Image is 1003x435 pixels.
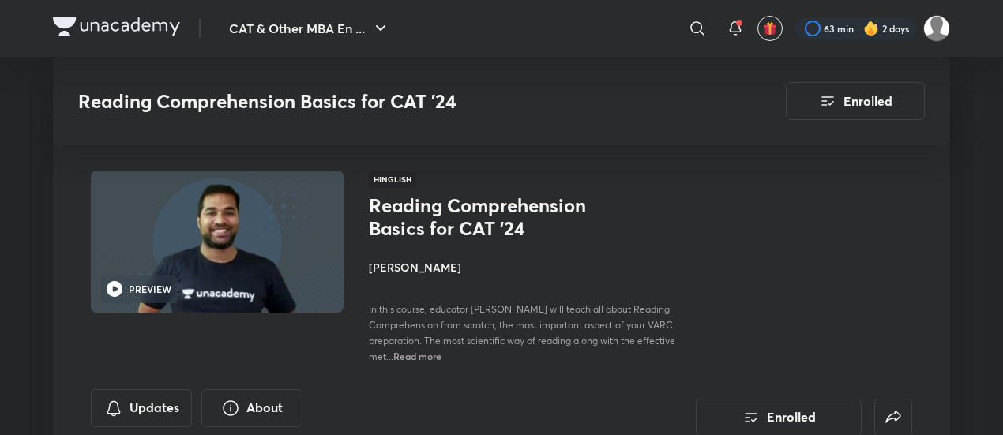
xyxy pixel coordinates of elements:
[393,350,441,362] span: Read more
[923,15,950,42] img: Avinash Tibrewal
[220,13,400,44] button: CAT & Other MBA En ...
[91,389,192,427] button: Updates
[786,82,925,120] button: Enrolled
[757,16,783,41] button: avatar
[78,90,697,113] h3: Reading Comprehension Basics for CAT '24
[201,389,302,427] button: About
[763,21,777,36] img: avatar
[53,17,180,40] a: Company Logo
[53,17,180,36] img: Company Logo
[88,169,346,314] img: Thumbnail
[369,171,416,188] span: Hinglish
[369,259,723,276] h4: [PERSON_NAME]
[369,194,627,240] h1: Reading Comprehension Basics for CAT '24
[129,282,171,296] h6: PREVIEW
[863,21,879,36] img: streak
[369,303,675,362] span: In this course, educator [PERSON_NAME] will teach all about Reading Comprehension from scratch, t...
